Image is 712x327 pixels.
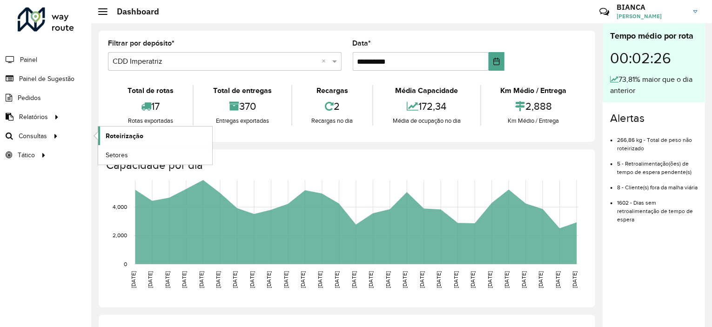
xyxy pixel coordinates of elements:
span: Painel de Sugestão [19,74,74,84]
span: Setores [106,150,128,160]
text: [DATE] [521,271,527,288]
text: [DATE] [232,271,238,288]
text: [DATE] [317,271,323,288]
text: [DATE] [571,271,578,288]
text: [DATE] [351,271,357,288]
li: 5 - Retroalimentação(ões) de tempo de espera pendente(s) [617,153,698,176]
text: [DATE] [385,271,391,288]
text: [DATE] [283,271,289,288]
span: Relatórios [19,112,48,122]
label: Data [353,38,371,49]
span: Pedidos [18,93,41,103]
text: [DATE] [147,271,153,288]
text: [DATE] [402,271,408,288]
div: Média Capacidade [376,85,477,96]
div: Recargas no dia [295,116,370,126]
h4: Capacidade por dia [106,159,586,172]
text: [DATE] [537,271,544,288]
text: 4,000 [113,204,127,210]
div: Recargas [295,85,370,96]
text: 2,000 [113,233,127,239]
li: 8 - Cliente(s) fora da malha viária [617,176,698,192]
a: Contato Rápido [594,2,614,22]
div: Km Médio / Entrega [484,85,584,96]
text: [DATE] [215,271,221,288]
div: 172,34 [376,96,477,116]
div: Tempo médio por rota [610,30,698,42]
div: 2 [295,96,370,116]
text: [DATE] [419,271,425,288]
text: [DATE] [300,271,306,288]
label: Filtrar por depósito [108,38,175,49]
text: [DATE] [130,271,136,288]
a: Roteirização [98,127,212,145]
div: Média de ocupação no dia [376,116,477,126]
text: [DATE] [181,271,187,288]
h4: Alertas [610,112,698,125]
div: Total de entregas [196,85,289,96]
text: [DATE] [555,271,561,288]
div: 17 [110,96,190,116]
text: [DATE] [453,271,459,288]
li: 1602 - Dias sem retroalimentação de tempo de espera [617,192,698,224]
div: 73,81% maior que o dia anterior [610,74,698,96]
a: Setores [98,146,212,164]
li: 266,86 kg - Total de peso não roteirizado [617,129,698,153]
text: [DATE] [368,271,374,288]
text: [DATE] [436,271,442,288]
div: Km Médio / Entrega [484,116,584,126]
span: Tático [18,150,35,160]
span: [PERSON_NAME] [617,12,686,20]
div: Total de rotas [110,85,190,96]
text: [DATE] [334,271,340,288]
div: 370 [196,96,289,116]
h3: BIANCA [617,3,686,12]
text: 0 [124,261,127,267]
text: [DATE] [470,271,476,288]
text: [DATE] [504,271,510,288]
div: Rotas exportadas [110,116,190,126]
text: [DATE] [266,271,272,288]
div: 2,888 [484,96,584,116]
span: Roteirização [106,131,143,141]
button: Choose Date [489,52,504,71]
text: [DATE] [198,271,204,288]
text: [DATE] [487,271,493,288]
h2: Dashboard [107,7,159,17]
div: Entregas exportadas [196,116,289,126]
span: Painel [20,55,37,65]
span: Consultas [19,131,47,141]
text: [DATE] [249,271,255,288]
text: [DATE] [164,271,170,288]
span: Clear all [322,56,330,67]
div: 00:02:26 [610,42,698,74]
